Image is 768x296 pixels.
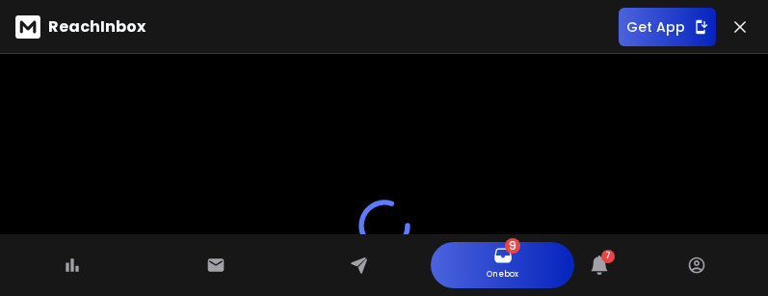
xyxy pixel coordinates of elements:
[619,8,716,46] button: Get App
[601,250,615,263] span: 7
[493,246,513,265] a: 9
[509,238,516,254] span: 9
[48,15,146,39] p: ReachInbox
[487,265,518,284] p: Onebox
